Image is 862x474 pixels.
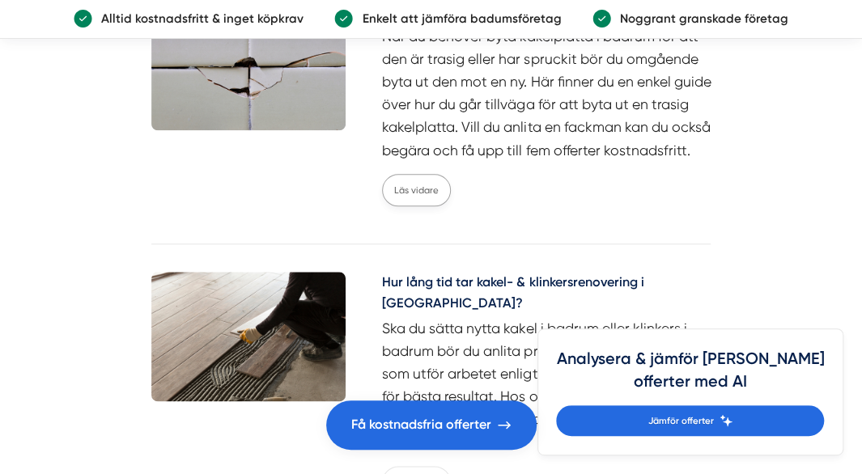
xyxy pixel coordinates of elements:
[326,400,537,450] a: Få kostnadsfria offerter
[611,9,788,28] p: Noggrant granskade företag
[382,25,711,162] p: När du behöver byta kakelplatta i badrum för att den är trasig eller har spruckit bör du omgående...
[556,405,824,436] a: Jämför offerter
[382,174,451,206] a: Läs vidare
[151,1,346,130] img: Guide för att byta / laga trasig kakelplatta
[648,413,713,428] span: Jämför offerter
[382,317,711,454] p: Ska du sätta nytta kakel i badrum eller klinkers i badrum bör du anlita professionella hantverkar...
[353,9,561,28] p: Enkelt att jämföra badumsföretag
[351,414,491,435] span: Få kostnadsfria offerter
[92,9,304,28] p: Alltid kostnadsfritt & inget köpkrav
[151,272,346,401] img: Hur lång tid tar kakel- & klinkersrenovering i badrum?
[556,348,824,405] h4: Analysera & jämför [PERSON_NAME] offerter med AI
[382,272,711,317] a: Hur lång tid tar kakel- & klinkersrenovering i [GEOGRAPHIC_DATA]?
